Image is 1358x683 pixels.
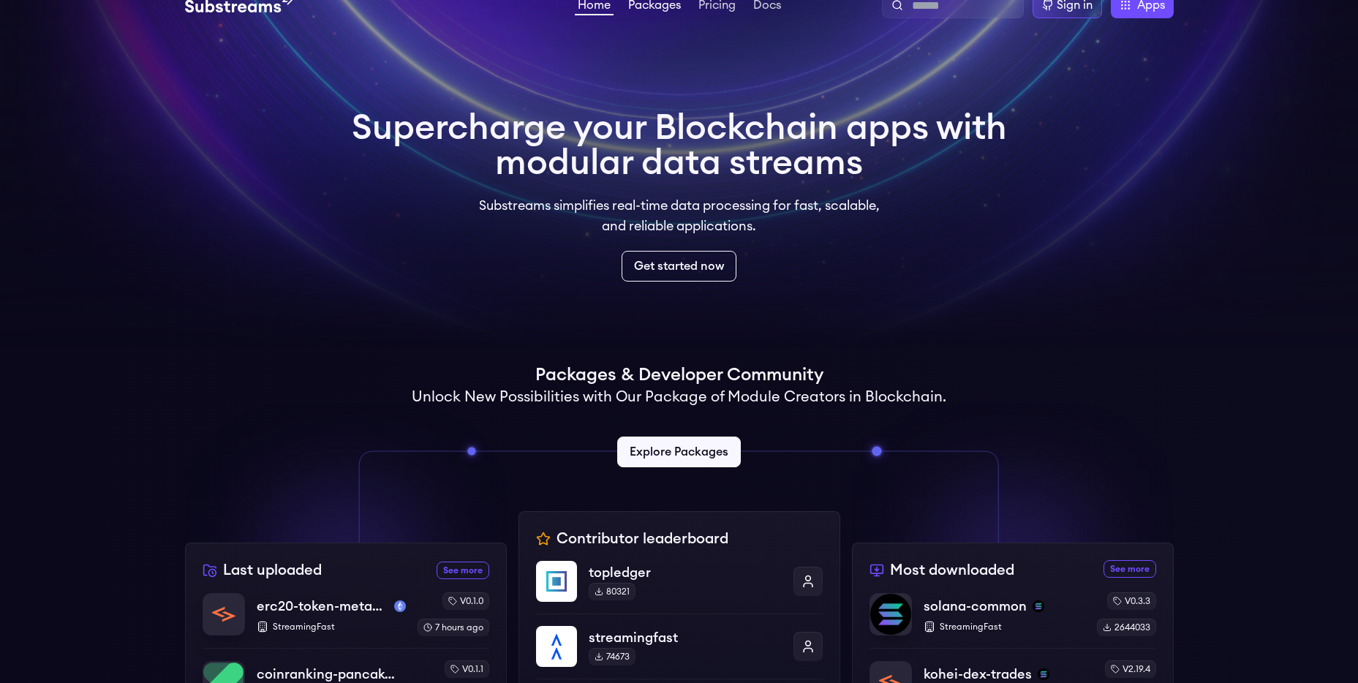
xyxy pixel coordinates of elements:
p: Substreams simplifies real-time data processing for fast, scalable, and reliable applications. [469,195,890,236]
div: v0.3.3 [1107,592,1156,610]
h1: Packages & Developer Community [535,363,823,387]
div: 2644033 [1097,619,1156,636]
p: erc20-token-metadata [257,596,388,616]
img: streamingfast [536,626,577,667]
div: v0.1.0 [442,592,489,610]
a: topledgertopledger80321 [536,561,823,614]
p: streamingfast [589,627,782,648]
a: See more most downloaded packages [1104,560,1156,578]
p: StreamingFast [924,621,1085,633]
p: solana-common [924,596,1027,616]
h1: Supercharge your Blockchain apps with modular data streams [352,110,1007,181]
img: solana-common [870,594,911,635]
a: erc20-token-metadataerc20-token-metadatamainnetStreamingFastv0.1.07 hours ago [203,592,489,648]
div: v0.1.1 [445,660,489,678]
p: topledger [589,562,782,583]
div: 80321 [589,583,635,600]
a: solana-commonsolana-commonsolanaStreamingFastv0.3.32644033 [870,592,1156,648]
h2: Unlock New Possibilities with Our Package of Module Creators in Blockchain. [412,387,946,407]
a: Explore Packages [617,437,741,467]
p: StreamingFast [257,621,406,633]
div: 7 hours ago [418,619,489,636]
div: 74673 [589,648,635,665]
a: streamingfaststreamingfast74673 [536,614,823,679]
img: mainnet [394,600,406,612]
img: solana [1033,600,1044,612]
img: erc20-token-metadata [203,594,244,635]
img: solana [1038,668,1049,680]
div: v2.19.4 [1105,660,1156,678]
a: Get started now [622,251,736,282]
img: topledger [536,561,577,602]
a: See more recently uploaded packages [437,562,489,579]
